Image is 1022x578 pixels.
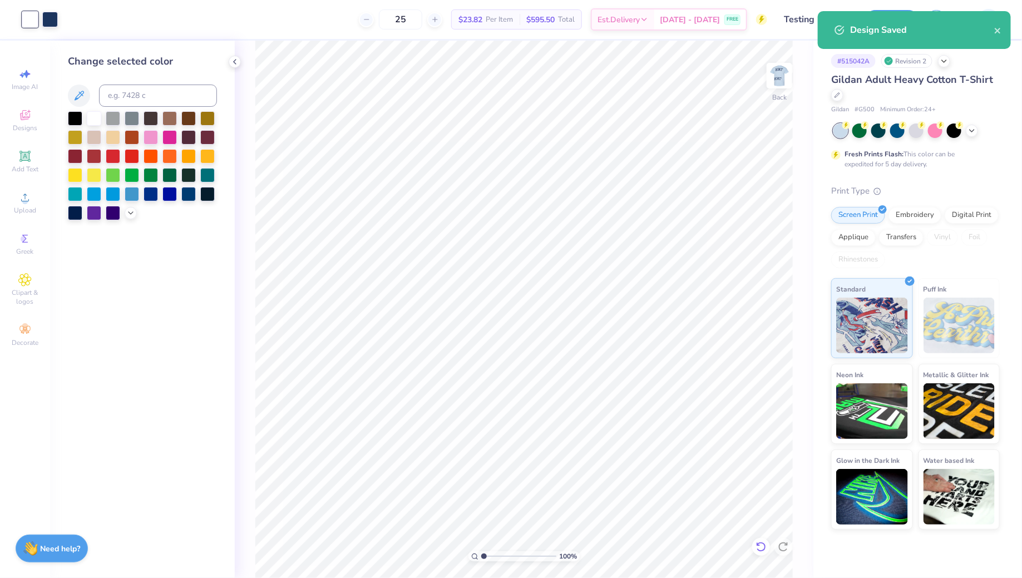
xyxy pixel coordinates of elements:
div: Change selected color [68,54,217,69]
div: Design Saved [850,23,994,37]
span: $23.82 [458,14,482,26]
span: 100 % [559,551,577,561]
img: Glow in the Dark Ink [836,469,908,525]
div: Embroidery [888,207,941,224]
strong: Need help? [41,544,81,554]
span: Image AI [12,82,38,91]
span: Neon Ink [836,369,863,381]
span: Glow in the Dark Ink [836,455,900,466]
input: Untitled Design [776,8,857,31]
span: Total [558,14,575,26]
span: Est. Delivery [598,14,640,26]
div: Screen Print [831,207,885,224]
img: Back [768,65,791,87]
span: Designs [13,123,37,132]
span: Upload [14,206,36,215]
span: $595.50 [526,14,555,26]
div: Revision 2 [881,54,932,68]
div: Vinyl [927,229,958,246]
img: Metallic & Glitter Ink [924,383,995,439]
span: Water based Ink [924,455,975,466]
img: Neon Ink [836,383,908,439]
span: Standard [836,283,866,295]
div: This color can be expedited for 5 day delivery. [845,149,981,169]
span: Greek [17,247,34,256]
span: Gildan [831,105,849,115]
span: # G500 [855,105,875,115]
div: Digital Print [945,207,999,224]
span: Decorate [12,338,38,347]
span: [DATE] - [DATE] [660,14,720,26]
span: Metallic & Glitter Ink [924,369,989,381]
span: Clipart & logos [6,288,45,306]
div: Print Type [831,185,1000,197]
div: Applique [831,229,876,246]
img: Water based Ink [924,469,995,525]
input: – – [379,9,422,29]
img: Puff Ink [924,298,995,353]
button: close [994,23,1002,37]
strong: Fresh Prints Flash: [845,150,903,159]
img: Standard [836,298,908,353]
span: FREE [727,16,738,23]
span: Minimum Order: 24 + [880,105,936,115]
div: # 515042A [831,54,876,68]
span: Add Text [12,165,38,174]
span: Puff Ink [924,283,947,295]
input: e.g. 7428 c [99,85,217,107]
div: Transfers [879,229,924,246]
div: Foil [961,229,988,246]
div: Back [772,92,787,102]
span: Gildan Adult Heavy Cotton T-Shirt [831,73,993,86]
span: Per Item [486,14,513,26]
div: Rhinestones [831,251,885,268]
